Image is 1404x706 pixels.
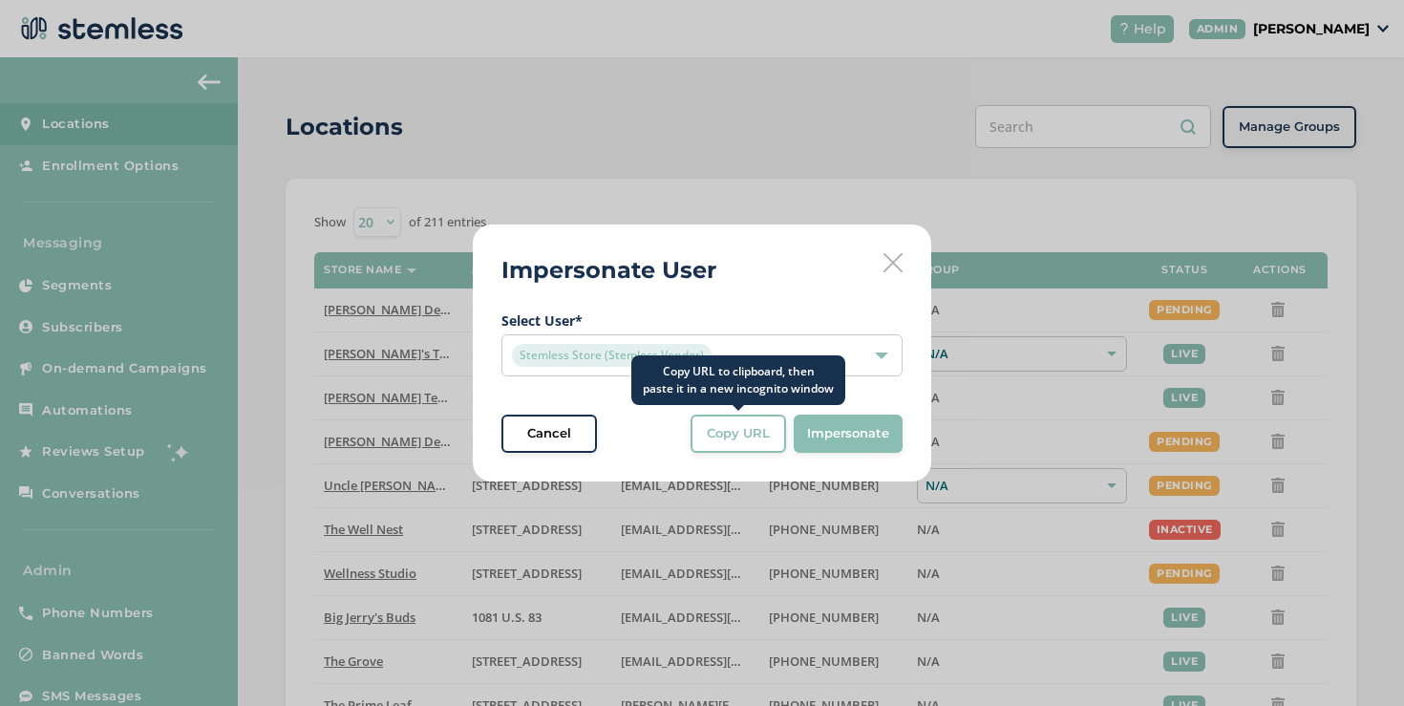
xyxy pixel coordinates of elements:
label: Select User [501,310,903,331]
span: Cancel [527,424,571,443]
button: Cancel [501,415,597,453]
button: Impersonate [794,415,903,453]
span: Impersonate [807,424,889,443]
span: Stemless Store (Stemless Vendor) [512,344,712,367]
button: Copy URL [691,415,786,453]
iframe: Chat Widget [1308,614,1404,706]
h2: Impersonate User [501,253,716,288]
div: Copy URL to clipboard, then paste it in a new incognito window [631,355,845,405]
span: Copy URL [707,424,770,443]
